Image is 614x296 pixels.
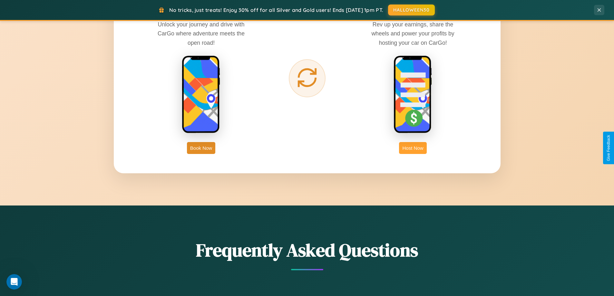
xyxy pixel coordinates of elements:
[153,20,249,47] p: Unlock your journey and drive with CarGo where adventure meets the open road!
[399,142,426,154] button: Host Now
[169,7,383,13] span: No tricks, just treats! Enjoy 30% off for all Silver and Gold users! Ends [DATE] 1pm PT.
[6,274,22,290] iframe: Intercom live chat
[606,135,611,161] div: Give Feedback
[388,5,435,15] button: HALLOWEEN30
[182,55,220,134] img: rent phone
[394,55,432,134] img: host phone
[114,238,501,263] h2: Frequently Asked Questions
[187,142,215,154] button: Book Now
[365,20,461,47] p: Rev up your earnings, share the wheels and power your profits by hosting your car on CarGo!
